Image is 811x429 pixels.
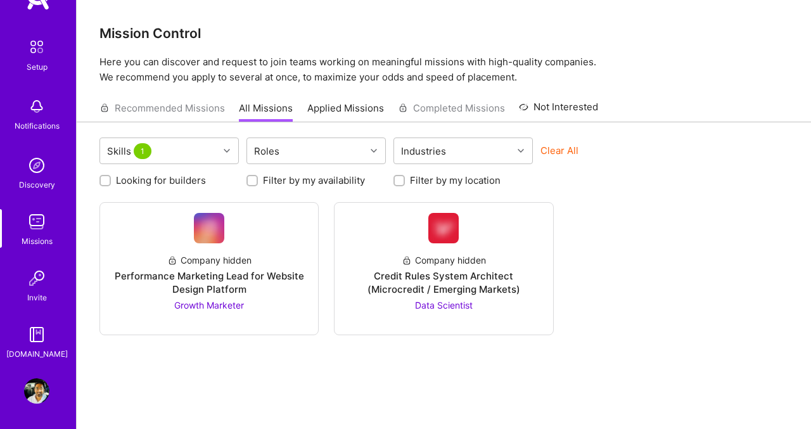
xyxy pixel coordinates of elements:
a: Applied Missions [307,101,384,122]
a: All Missions [239,101,293,122]
img: User Avatar [24,378,49,404]
div: Roles [251,142,283,160]
span: Data Scientist [415,300,473,311]
span: 1 [134,143,151,159]
div: Credit Rules System Architect (Microcredit / Emerging Markets) [345,269,542,296]
div: Performance Marketing Lead for Website Design Platform [110,269,308,296]
img: teamwork [24,209,49,234]
label: Filter by my availability [263,174,365,187]
img: bell [24,94,49,119]
div: Company hidden [167,253,252,267]
img: setup [23,34,50,60]
div: Setup [27,60,48,74]
img: Company Logo [194,213,224,243]
div: Notifications [15,119,60,132]
div: Company hidden [402,253,486,267]
i: icon Chevron [224,148,230,154]
h3: Mission Control [99,25,788,41]
div: Discovery [19,178,55,191]
div: [DOMAIN_NAME] [6,347,68,361]
img: guide book [24,322,49,347]
a: Company LogoCompany hiddenPerformance Marketing Lead for Website Design PlatformGrowth Marketer [110,213,308,324]
i: icon Chevron [371,148,377,154]
span: Growth Marketer [174,300,244,311]
div: Industries [398,142,449,160]
div: Invite [27,291,47,304]
div: Skills [104,142,157,160]
img: discovery [24,153,49,178]
div: Missions [22,234,53,248]
a: Company LogoCompany hiddenCredit Rules System Architect (Microcredit / Emerging Markets)Data Scie... [345,213,542,324]
label: Looking for builders [116,174,206,187]
p: Here you can discover and request to join teams working on meaningful missions with high-quality ... [99,54,788,85]
label: Filter by my location [410,174,501,187]
a: User Avatar [21,378,53,404]
a: Not Interested [519,99,598,122]
img: Invite [24,266,49,291]
img: Company Logo [428,213,459,243]
button: Clear All [540,144,578,157]
i: icon Chevron [518,148,524,154]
